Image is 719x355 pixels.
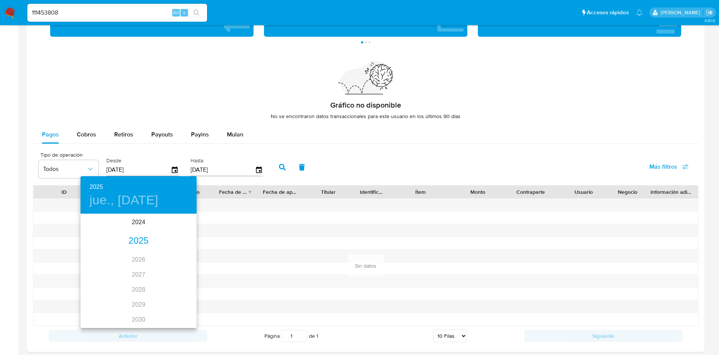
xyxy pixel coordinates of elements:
button: jue., [DATE] [90,192,158,208]
div: 2024 [81,215,197,230]
div: 2025 [81,234,197,249]
button: 2025 [90,182,103,192]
